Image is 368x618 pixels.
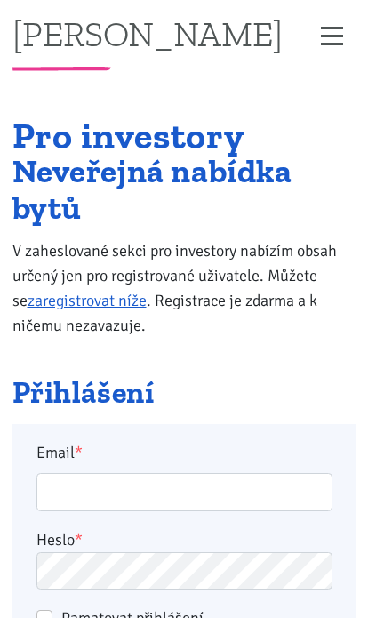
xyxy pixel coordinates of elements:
h1: Pro investory [12,119,356,153]
a: [PERSON_NAME] [12,16,283,51]
button: Zobrazit menu [308,20,356,52]
a: zaregistrovat níže [28,291,147,310]
label: Email [24,440,344,465]
h2: Přihlášení [12,378,356,408]
label: Heslo [36,527,83,552]
h2: Neveřejná nabídka bytů [12,153,356,225]
p: V zaheslované sekci pro investory nabízím obsah určený jen pro registrované uživatele. Můžete se ... [12,238,356,338]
